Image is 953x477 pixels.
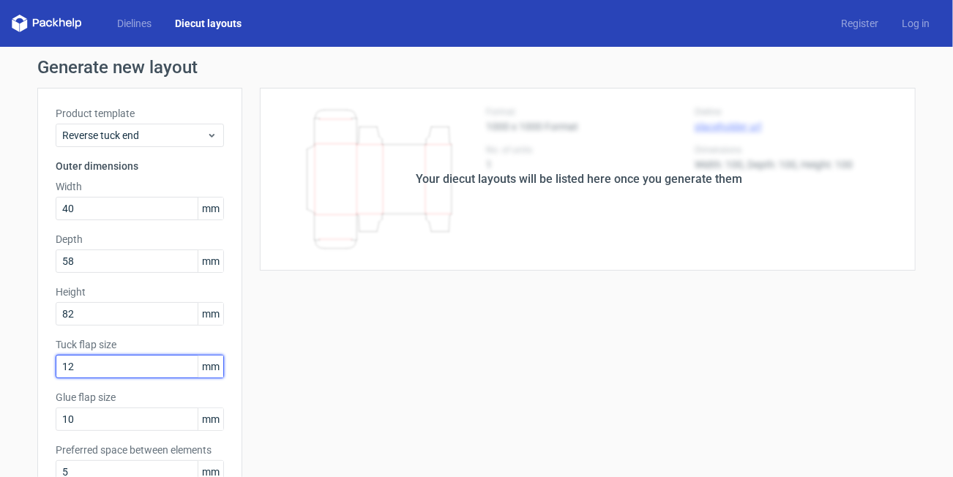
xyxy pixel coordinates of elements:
[163,16,253,31] a: Diecut layouts
[416,170,742,188] div: Your diecut layouts will be listed here once you generate them
[56,337,224,352] label: Tuck flap size
[56,159,224,173] h3: Outer dimensions
[198,198,223,219] span: mm
[56,285,224,299] label: Height
[198,250,223,272] span: mm
[890,16,941,31] a: Log in
[56,390,224,405] label: Glue flap size
[62,128,206,143] span: Reverse tuck end
[198,408,223,430] span: mm
[37,59,916,76] h1: Generate new layout
[56,106,224,121] label: Product template
[105,16,163,31] a: Dielines
[56,179,224,194] label: Width
[56,232,224,247] label: Depth
[198,303,223,325] span: mm
[198,356,223,378] span: mm
[56,443,224,457] label: Preferred space between elements
[829,16,890,31] a: Register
